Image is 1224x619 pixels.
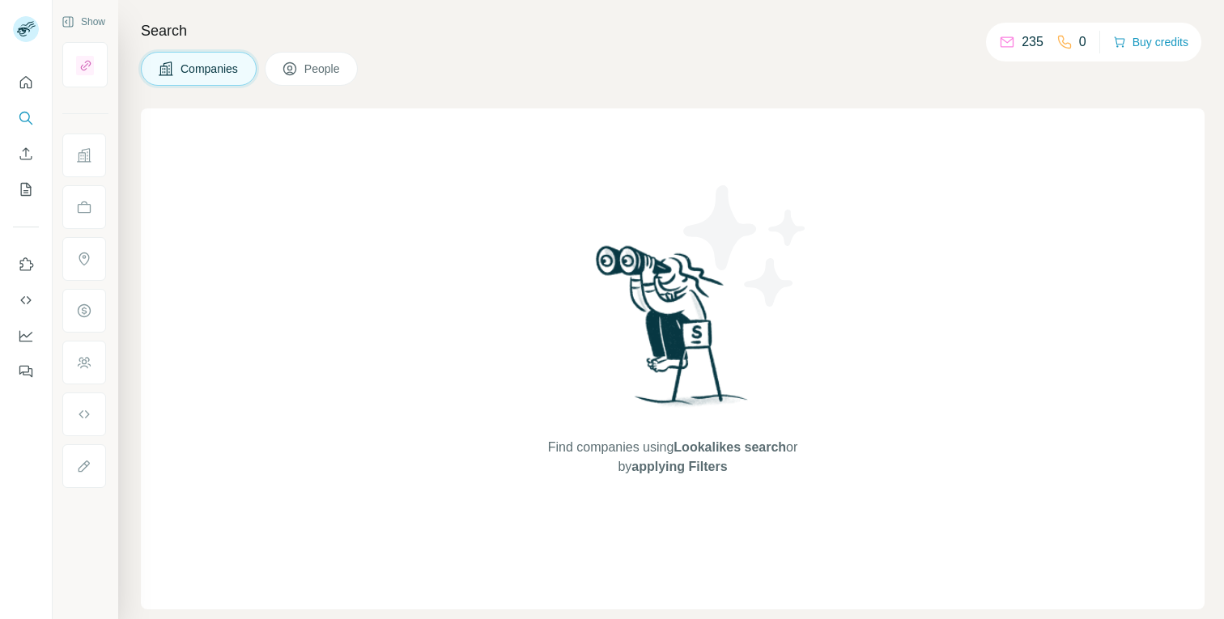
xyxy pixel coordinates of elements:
button: Search [13,104,39,133]
button: Buy credits [1113,31,1188,53]
p: 235 [1022,32,1043,52]
span: People [304,61,342,77]
button: Enrich CSV [13,139,39,168]
button: Feedback [13,357,39,386]
button: Use Surfe on LinkedIn [13,250,39,279]
span: Find companies using or by [543,438,802,477]
p: 0 [1079,32,1086,52]
span: Lookalikes search [674,440,786,454]
span: applying Filters [631,460,727,473]
button: Show [50,10,117,34]
button: Dashboard [13,321,39,350]
button: Use Surfe API [13,286,39,315]
span: Companies [181,61,240,77]
button: Quick start [13,68,39,97]
h4: Search [141,19,1205,42]
img: Surfe Illustration - Woman searching with binoculars [589,241,757,422]
button: My lists [13,175,39,204]
img: Surfe Illustration - Stars [673,173,818,319]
